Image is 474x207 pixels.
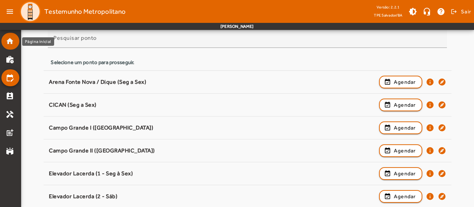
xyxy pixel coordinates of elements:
mat-icon: explore [438,101,446,109]
mat-icon: menu [3,5,17,19]
span: Agendar [394,146,416,155]
span: Agendar [394,78,416,86]
button: Agendar [379,121,422,134]
mat-icon: edit_calendar [6,74,14,82]
mat-icon: info [426,146,434,155]
mat-icon: info [426,169,434,178]
button: Sair [450,6,471,17]
button: Agendar [379,76,422,88]
span: Testemunho Metropolitano [44,6,126,17]
div: Elevador Lacerda (1 - Seg à Sex) [49,170,375,177]
span: Agendar [394,101,416,109]
div: Página inicial [22,37,54,46]
span: Agendar [394,169,416,178]
mat-icon: info [426,192,434,201]
span: TPE Salvador/BA [374,12,402,19]
button: Agendar [379,144,422,157]
div: Campo Grande II ([GEOGRAPHIC_DATA]) [49,147,375,155]
div: Versão: 2.2.1 [374,3,402,12]
mat-icon: explore [438,192,446,201]
mat-icon: info [426,101,434,109]
button: Agendar [379,99,422,111]
span: Agendar [394,124,416,132]
mat-icon: post_add [6,128,14,137]
mat-icon: handyman [6,110,14,119]
div: Elevador Lacerda (2 - Sáb) [49,193,375,200]
mat-label: Pesquisar ponto [53,34,97,41]
span: Sair [461,6,471,17]
mat-icon: explore [438,124,446,132]
div: Selecione um ponto para prosseguir. [51,58,444,66]
div: Campo Grande I ([GEOGRAPHIC_DATA]) [49,124,375,132]
mat-icon: explore [438,169,446,178]
mat-icon: stadium [6,147,14,155]
mat-icon: home [6,37,14,45]
div: CICAN (Seg a Sex) [49,101,375,109]
mat-icon: info [426,78,434,86]
button: Agendar [379,190,422,203]
mat-icon: info [426,124,434,132]
mat-icon: explore [438,78,446,86]
mat-icon: perm_contact_calendar [6,92,14,100]
div: Arena Fonte Nova / Dique (Seg a Sex) [49,79,375,86]
a: Testemunho Metropolitano [17,1,126,22]
span: Agendar [394,192,416,201]
mat-icon: work_history [6,55,14,64]
mat-icon: explore [438,146,446,155]
img: Logo TPE [20,1,41,22]
button: Agendar [379,167,422,180]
